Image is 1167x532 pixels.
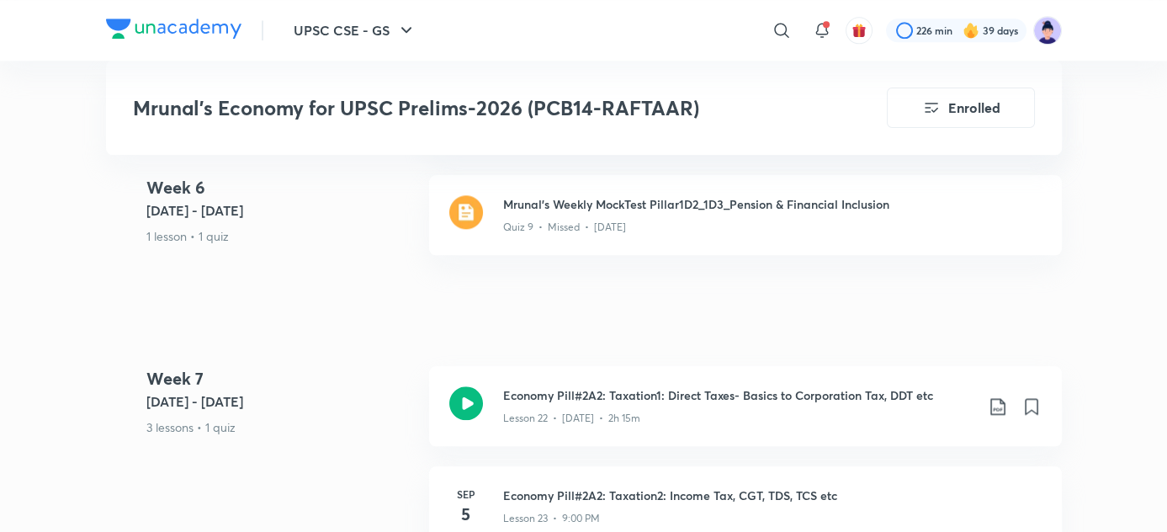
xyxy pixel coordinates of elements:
button: Enrolled [887,88,1035,128]
img: quiz [449,195,483,229]
h3: Mrunal’s Economy for UPSC Prelims-2026 (PCB14-RAFTAAR) [133,96,792,120]
h4: Week 7 [146,366,416,391]
img: avatar [851,23,867,38]
h5: [DATE] - [DATE] [146,200,416,221]
p: Lesson 23 • 9:00 PM [503,511,600,526]
p: 1 lesson • 1 quiz [146,227,416,245]
p: 3 lessons • 1 quiz [146,418,416,436]
img: streak [963,22,979,39]
h3: Mrunal's Weekly MockTest Pillar1D2_1D3_Pension & Financial Inclusion [503,195,1042,213]
button: UPSC CSE - GS [284,13,427,47]
a: Economy Pill#2A2: Taxation1: Direct Taxes- Basics to Corporation Tax, DDT etcLesson 22 • [DATE] •... [429,366,1062,466]
h6: Sep [449,487,483,502]
h4: 5 [449,502,483,527]
a: quizMrunal's Weekly MockTest Pillar1D2_1D3_Pension & Financial InclusionQuiz 9 • Missed • [DATE] [429,175,1062,275]
h3: Economy Pill#2A2: Taxation1: Direct Taxes- Basics to Corporation Tax, DDT etc [503,386,974,404]
img: Ravi Chalotra [1033,16,1062,45]
p: Quiz 9 • Missed • [DATE] [503,220,626,235]
a: Company Logo [106,19,241,43]
button: avatar [846,17,873,44]
img: Company Logo [106,19,241,39]
h3: Economy Pill#2A2: Taxation2: Income Tax, CGT, TDS, TCS etc [503,487,1042,504]
h5: [DATE] - [DATE] [146,391,416,412]
p: Lesson 22 • [DATE] • 2h 15m [503,411,640,426]
h4: Week 6 [146,175,416,200]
